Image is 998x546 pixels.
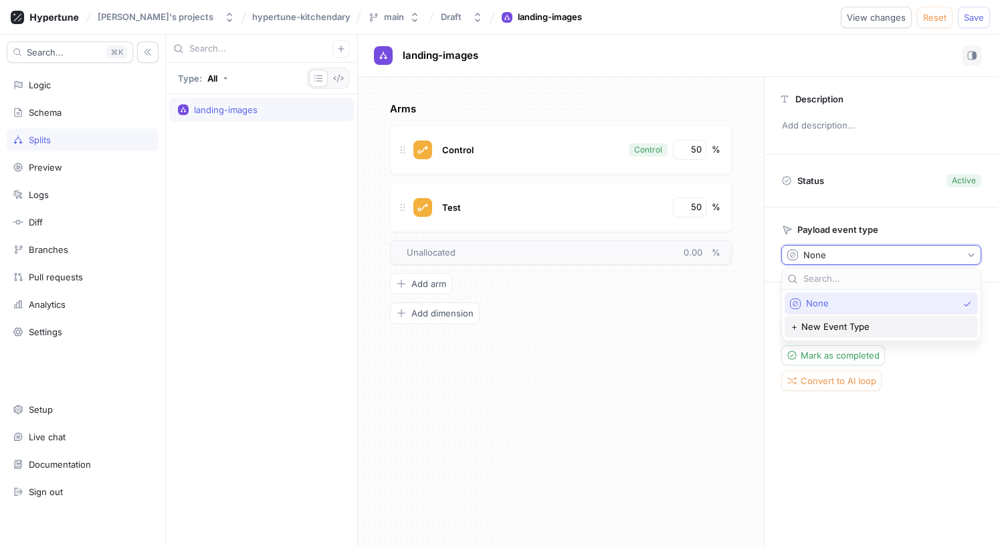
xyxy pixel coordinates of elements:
[781,245,981,265] button: None
[958,7,990,28] button: Save
[27,48,64,56] span: Search...
[801,377,876,385] span: Convert to AI loop
[411,309,474,317] span: Add dimension
[518,11,582,24] div: landing-images
[407,246,456,260] span: Unallocated
[795,94,843,104] p: Description
[194,104,258,115] div: landing-images
[403,50,478,61] span: landing-images
[384,11,404,23] div: main
[7,41,133,63] button: Search...K
[363,6,425,28] button: main
[106,45,127,59] div: K
[411,280,446,288] span: Add arm
[442,145,474,155] span: Control
[29,404,53,415] div: Setup
[390,302,480,324] button: Add dimension
[442,202,461,213] span: Test
[712,143,720,157] div: %
[390,273,452,294] button: Add arm
[252,12,351,21] span: hypertune-kitchendary
[390,102,732,117] p: Arms
[684,247,712,258] span: 0.00
[712,247,720,258] span: %
[847,13,906,21] span: View changes
[29,486,63,497] div: Sign out
[923,13,946,21] span: Reset
[797,171,824,190] p: Status
[952,175,976,187] div: Active
[98,11,213,23] div: [PERSON_NAME]'s projects
[806,298,958,309] span: None
[841,7,912,28] button: View changes
[712,201,720,214] div: %
[29,189,49,200] div: Logs
[917,7,953,28] button: Reset
[29,459,91,470] div: Documentation
[29,272,83,282] div: Pull requests
[29,244,68,255] div: Branches
[790,321,870,333] span: ＋ New Event Type
[7,453,159,476] a: Documentation
[776,114,987,137] p: Add description...
[803,272,975,286] input: Search...
[435,6,488,28] button: Draft
[173,68,233,89] button: Type: All
[92,6,240,28] button: [PERSON_NAME]'s projects
[29,107,62,118] div: Schema
[801,351,880,359] span: Mark as completed
[634,144,662,156] div: Control
[29,327,62,337] div: Settings
[29,80,51,90] div: Logic
[797,224,878,235] p: Payload event type
[803,250,826,261] div: None
[781,371,882,391] button: Convert to AI loop
[189,42,332,56] input: Search...
[29,162,62,173] div: Preview
[178,74,202,83] p: Type:
[29,299,66,310] div: Analytics
[29,432,66,442] div: Live chat
[29,217,43,227] div: Diff
[207,74,217,83] div: All
[29,134,51,145] div: Splits
[441,11,462,23] div: Draft
[964,13,984,21] span: Save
